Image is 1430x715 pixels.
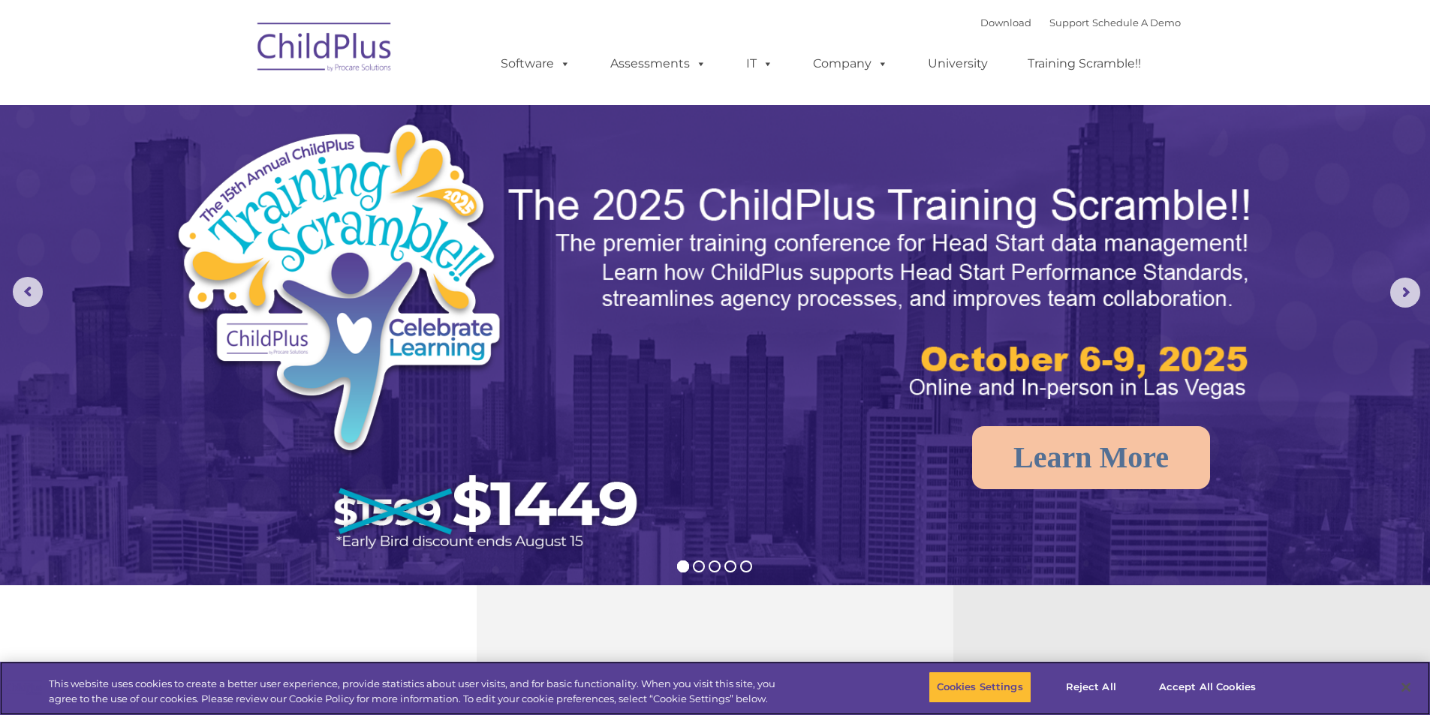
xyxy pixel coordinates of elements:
span: Last name [209,99,254,110]
button: Reject All [1044,671,1138,703]
a: Download [980,17,1031,29]
a: Support [1049,17,1089,29]
button: Accept All Cookies [1151,671,1264,703]
a: University [913,49,1003,79]
a: Software [486,49,586,79]
a: Company [798,49,903,79]
a: Schedule A Demo [1092,17,1181,29]
div: This website uses cookies to create a better user experience, provide statistics about user visit... [49,677,787,706]
a: IT [731,49,788,79]
button: Cookies Settings [929,671,1031,703]
button: Close [1389,671,1422,704]
span: Phone number [209,161,272,172]
font: | [980,17,1181,29]
a: Training Scramble!! [1013,49,1156,79]
img: ChildPlus by Procare Solutions [250,12,400,87]
a: Learn More [972,426,1210,489]
a: Assessments [595,49,721,79]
